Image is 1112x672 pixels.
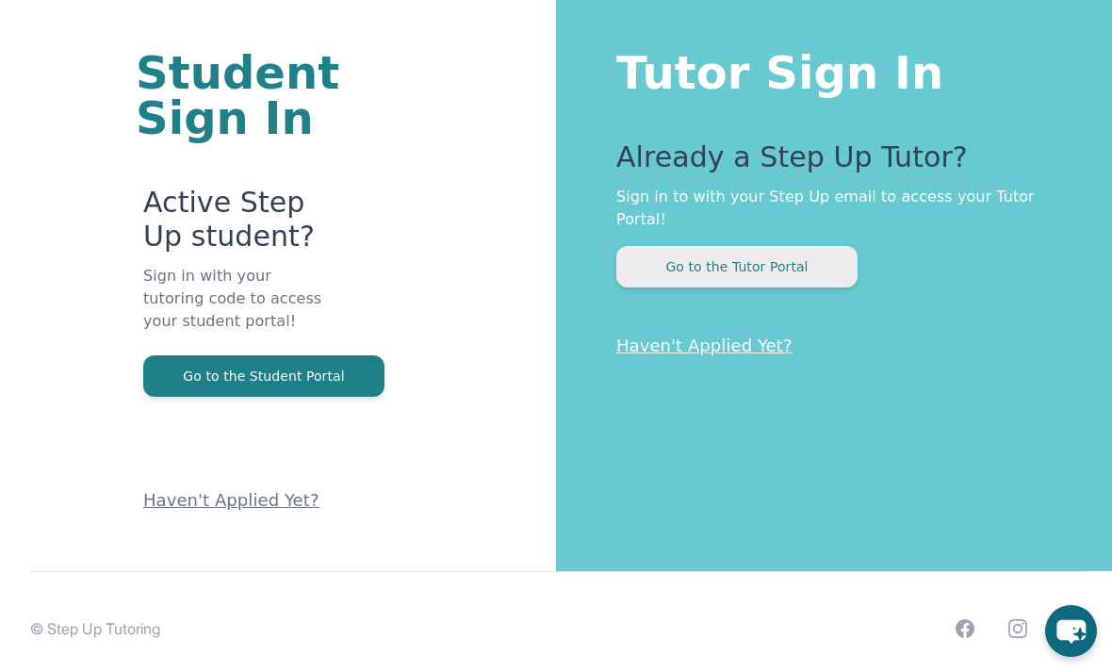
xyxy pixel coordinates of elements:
button: Go to the Tutor Portal [616,246,858,287]
h1: Tutor Sign In [616,42,1037,95]
button: chat-button [1045,605,1097,657]
a: Go to the Student Portal [143,367,384,385]
button: Go to the Student Portal [143,355,384,397]
p: Sign in to with your Step Up email to access your Tutor Portal! [616,186,1037,231]
p: © Step Up Tutoring [30,617,160,640]
a: Haven't Applied Yet? [616,336,793,355]
p: Already a Step Up Tutor? [616,140,1037,186]
p: Sign in with your tutoring code to access your student portal! [143,265,330,355]
h1: Student Sign In [136,50,330,140]
a: Go to the Tutor Portal [616,257,858,275]
p: Active Step Up student? [143,186,330,265]
a: Haven't Applied Yet? [143,490,319,510]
